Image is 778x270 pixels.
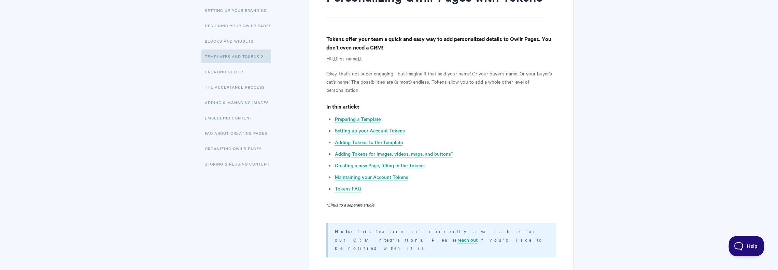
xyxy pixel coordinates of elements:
a: Adding Tokens to the Template [335,139,402,146]
a: Setting up your Branding [205,3,272,17]
a: reach out [457,236,477,244]
em: *Links to a separate article [326,201,374,208]
a: The Acceptance Process [205,80,270,94]
iframe: Toggle Customer Support [729,236,764,256]
a: Tokens FAQ [335,185,361,193]
p: Okay, that's not super engaging - but imagine if that said your name! Or your buyer's name. Or yo... [326,69,556,94]
a: Setting up your Account Tokens [335,127,405,134]
p: Hi {{first_name}}. [326,54,556,62]
a: Maintaining your Account Tokens [335,173,408,181]
a: Designing Your Qwilr Pages [205,19,277,32]
a: Creating a new Page, filling in the Tokens [335,162,424,169]
a: FAQ About Creating Pages [205,126,272,140]
a: Creating Quotes [205,65,250,79]
a: Embedding Content [205,111,257,125]
strong: Note: [335,228,356,235]
a: Storing & Reusing Content [205,157,275,171]
a: Adding Tokens for images, videos, maps, and buttons* [335,150,453,158]
a: Templates and Tokens [201,49,271,63]
p: This feature isn't currently available for our CRM integrations. Please if you'd like to be notif... [335,227,547,252]
a: Adding & Managing Images [205,96,274,109]
a: Preparing a Template [335,115,380,123]
a: Blocks and Widgets [205,34,259,48]
a: Organizing Qwilr Pages [205,142,267,155]
h4: Tokens offer your team a quick and easy way to add personalized details to Qwilr Pages. You don't... [326,34,556,52]
h4: In this article: [326,102,556,111]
